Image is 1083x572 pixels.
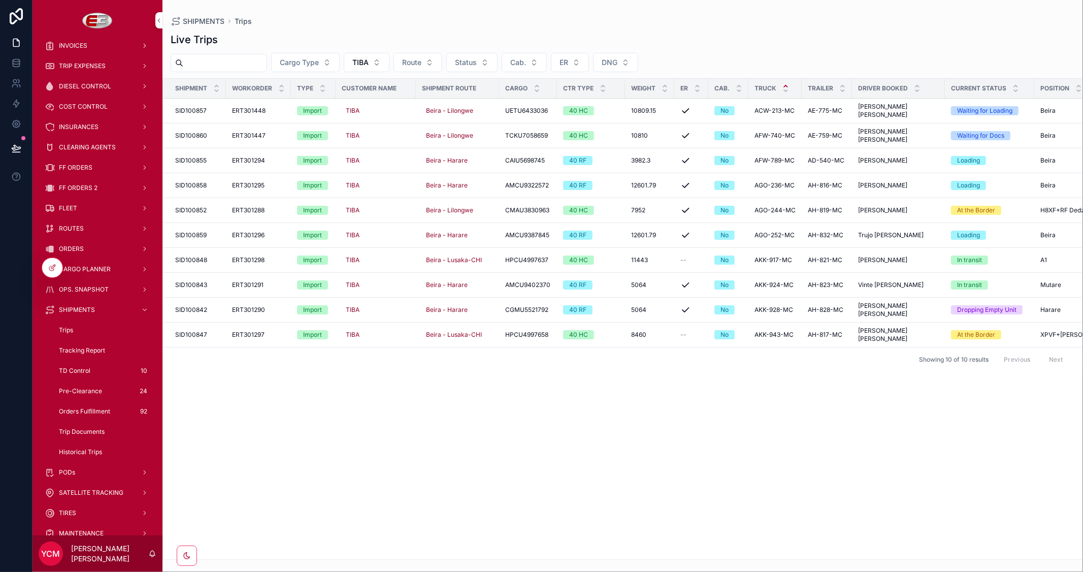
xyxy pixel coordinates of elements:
a: Import [297,206,330,215]
a: TIBA [342,130,364,142]
a: AMCU9402370 [505,281,551,289]
a: ERT301298 [232,256,285,264]
span: AGO-252-MC [754,231,795,239]
span: Beira - Lilongwe [426,206,473,214]
a: SID100855 [175,156,220,165]
a: 40 HC [563,206,619,215]
a: In transit [951,256,1028,265]
div: No [720,131,729,140]
a: FF ORDERS 2 [39,179,156,197]
span: HPCU4997637 [505,256,548,264]
a: Beira - Harare [422,304,472,316]
span: SID100858 [175,181,207,189]
a: AFW-740-MC [754,132,796,140]
a: Beira - Lusaka-CHI [422,252,493,268]
div: No [720,280,729,290]
a: 40 RF [563,181,619,190]
div: In transit [957,256,982,265]
a: ERT301447 [232,132,285,140]
span: Beira [1040,231,1056,239]
a: ERT301288 [232,206,285,214]
a: [PERSON_NAME] [858,181,939,189]
a: Beira - Lilongwe [422,128,493,144]
div: Import [303,305,322,314]
span: ERT301295 [232,181,265,189]
span: DNG [602,57,617,68]
a: TIBA [342,128,410,144]
span: 11443 [631,256,648,264]
div: 40 RF [569,280,586,290]
a: Waiting for Loading [951,106,1028,115]
span: FLEET [59,204,77,212]
a: INSURANCES [39,118,156,136]
a: Loading [951,156,1028,165]
span: Trips [235,16,252,26]
span: TIBA [346,256,359,264]
span: AE-759-MC [808,132,842,140]
a: ERT301294 [232,156,285,165]
span: TIBA [346,156,359,165]
span: SID100859 [175,231,207,239]
a: Trujo [PERSON_NAME] [858,231,939,239]
a: AMCU9322572 [505,181,551,189]
a: [PERSON_NAME] [PERSON_NAME] [858,103,939,119]
a: ERT301448 [232,107,285,115]
a: 40 RF [563,305,619,314]
div: Import [303,156,322,165]
a: Import [297,181,330,190]
a: Beira - Harare [422,302,493,318]
span: CARGO PLANNER [59,265,111,273]
span: SID100848 [175,256,207,264]
a: 3982.3 [631,156,668,165]
span: AKK-917-MC [754,256,792,264]
div: No [720,181,729,190]
div: 40 HC [569,106,588,115]
a: 40 HC [563,256,619,265]
span: TIBA [346,206,359,214]
span: ORDERS [59,245,84,253]
span: TIBA [346,281,359,289]
span: Cab. [510,57,526,68]
a: AGO-236-MC [754,181,796,189]
a: Import [297,280,330,290]
a: Import [297,131,330,140]
a: TIBA [342,277,410,293]
span: SID100857 [175,107,207,115]
span: CLEARING AGENTS [59,143,116,151]
span: ROUTES [59,225,84,233]
a: No [714,181,742,190]
span: AH-819-MC [808,206,842,214]
a: CAIU5698745 [505,156,551,165]
span: INVOICES [59,42,87,50]
a: 11443 [631,256,668,264]
div: 40 HC [569,206,588,215]
a: Beira - Lilongwe [422,103,493,119]
span: TIBA [346,231,359,239]
span: -- [680,256,686,264]
div: At the Border [957,206,995,215]
span: Beira - Harare [426,281,468,289]
button: Select Button [502,53,547,72]
span: AH-816-MC [808,181,842,189]
a: TIBA [342,252,410,268]
a: AE-759-MC [808,132,846,140]
span: Beira [1040,132,1056,140]
a: Beira - Lilongwe [422,202,493,218]
a: AFW-789-MC [754,156,796,165]
a: UETU6433036 [505,107,551,115]
a: TIBA [342,177,410,194]
a: At the Border [951,206,1028,215]
span: 10809.15 [631,107,656,115]
span: ER [560,57,568,68]
a: CLEARING AGENTS [39,138,156,156]
span: [PERSON_NAME] [858,206,907,214]
a: Beira - Lusaka-CHI [422,254,486,266]
a: OPS. SNAPSHOT [39,280,156,299]
a: AH-832-MC [808,231,846,239]
span: AE-775-MC [808,107,842,115]
a: 40 HC [563,131,619,140]
span: Status [455,57,477,68]
div: Loading [957,231,980,240]
a: Import [297,106,330,115]
a: Beira - Lilongwe [422,130,477,142]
